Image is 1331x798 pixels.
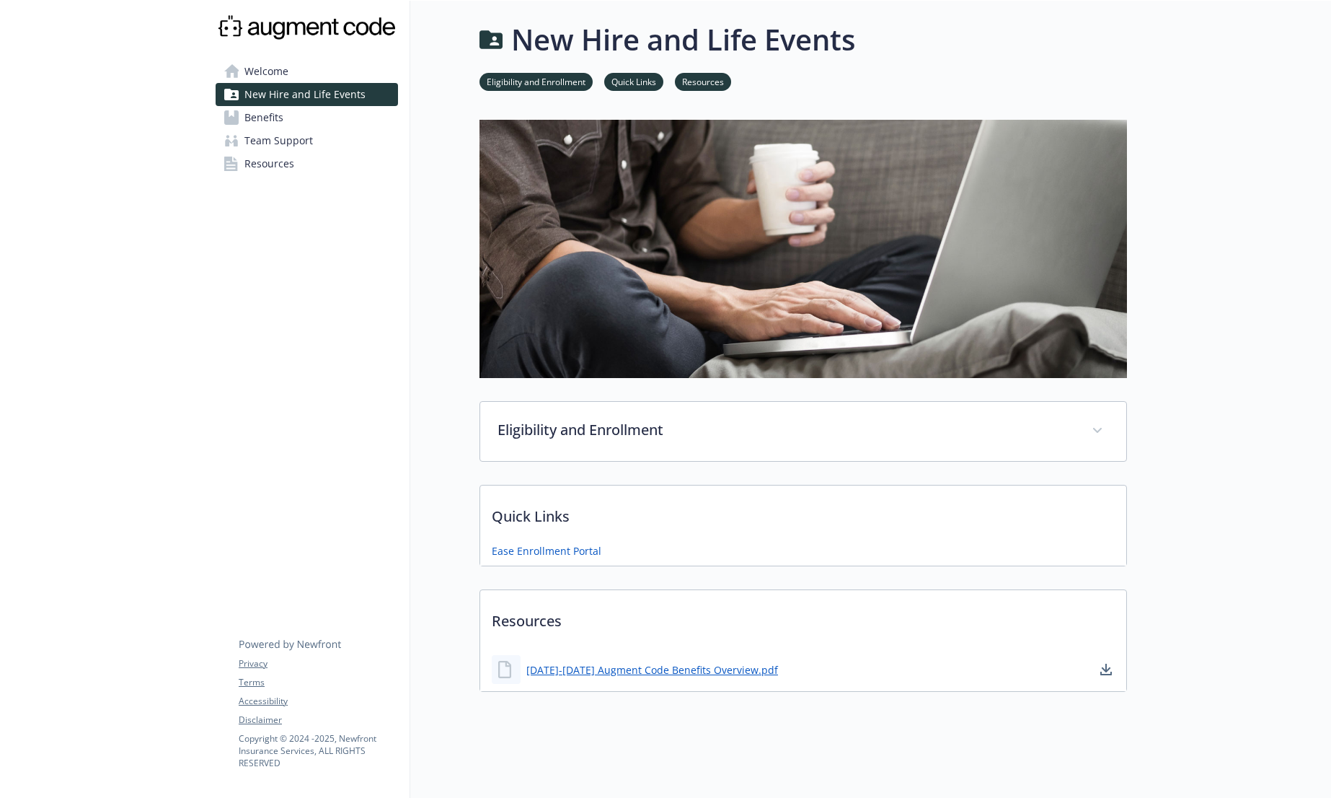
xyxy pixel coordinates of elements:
a: Disclaimer [239,714,397,727]
span: Welcome [244,60,288,83]
a: [DATE]-[DATE] Augment Code Benefits Overview.pdf [526,662,778,678]
a: New Hire and Life Events [216,83,398,106]
span: Resources [244,152,294,175]
a: Resources [216,152,398,175]
a: Ease Enrollment Portal [492,543,601,558]
a: Team Support [216,129,398,152]
p: Quick Links [480,486,1126,539]
a: Terms [239,676,397,689]
a: Resources [675,74,731,88]
a: Accessibility [239,695,397,708]
p: Copyright © 2024 - 2025 , Newfront Insurance Services, ALL RIGHTS RESERVED [239,732,397,769]
p: Resources [480,590,1126,644]
div: Eligibility and Enrollment [480,402,1126,461]
span: Team Support [244,129,313,152]
p: Eligibility and Enrollment [498,419,1074,441]
a: Benefits [216,106,398,129]
a: Eligibility and Enrollment [479,74,593,88]
a: Welcome [216,60,398,83]
span: Benefits [244,106,283,129]
span: New Hire and Life Events [244,83,366,106]
a: Privacy [239,657,397,670]
img: new hire page banner [479,120,1127,378]
h1: New Hire and Life Events [511,18,855,61]
a: Quick Links [604,74,663,88]
a: download document [1097,661,1115,678]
